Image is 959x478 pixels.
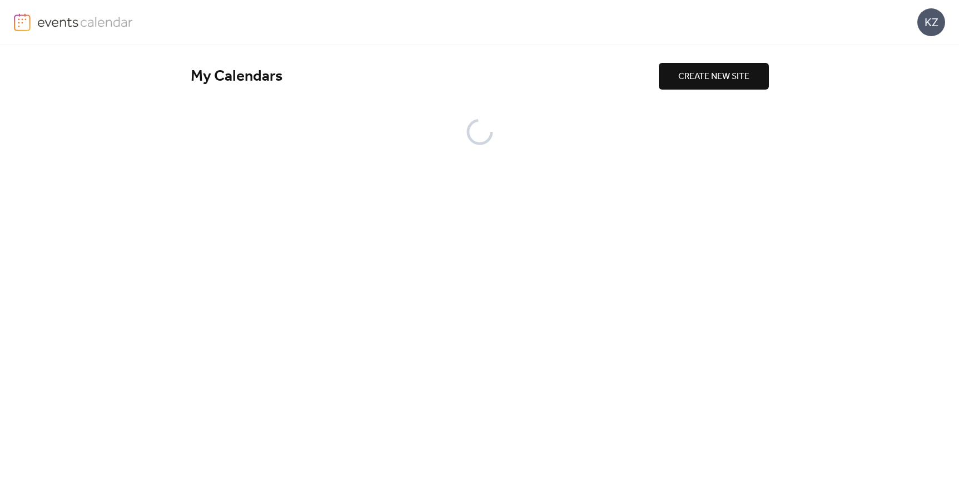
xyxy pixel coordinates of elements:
[191,67,659,86] div: My Calendars
[14,13,31,31] img: logo
[37,13,133,30] img: logo-type
[659,63,769,90] button: CREATE NEW SITE
[917,8,945,36] div: KZ
[678,70,749,83] span: CREATE NEW SITE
